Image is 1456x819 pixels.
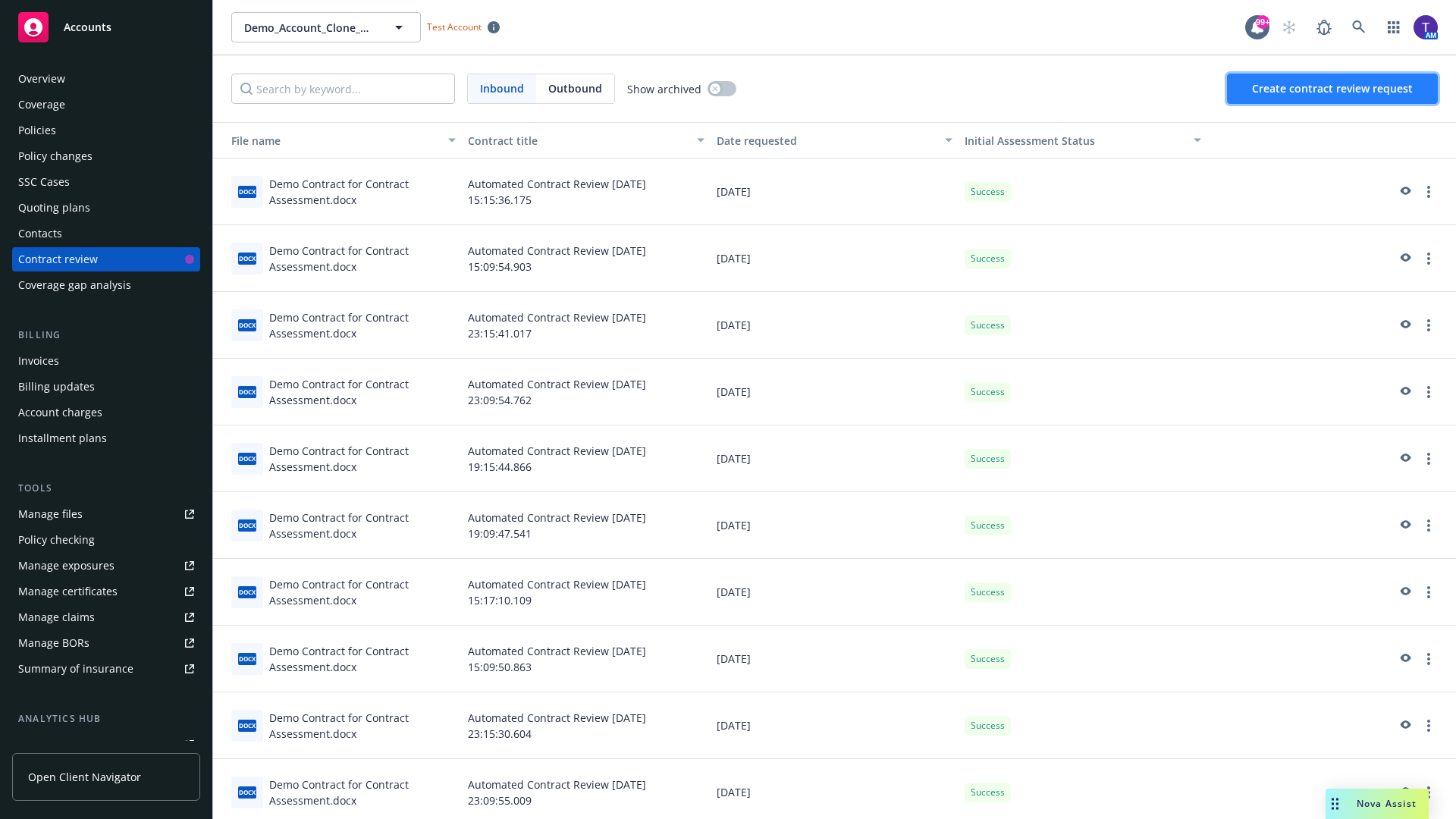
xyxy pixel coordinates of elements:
a: Accounts [12,6,200,49]
div: Analytics hub [12,711,200,726]
div: [DATE] [711,225,959,292]
a: SSC Cases [12,170,200,194]
div: Contract title [468,133,688,149]
div: Automated Contract Review [DATE] 15:15:36.175 [462,158,711,225]
div: Automated Contract Review [DATE] 23:15:30.604 [462,692,711,759]
span: Success [971,585,1005,599]
span: Success [971,252,1005,265]
span: Test Account [427,20,482,33]
span: Initial Assessment Status [965,133,1095,148]
a: Switch app [1379,12,1409,42]
span: Test Account [421,19,506,35]
a: preview [1395,583,1414,601]
div: Automated Contract Review [DATE] 23:09:54.762 [462,359,711,425]
a: preview [1395,383,1414,401]
div: Contacts [18,221,62,246]
input: Search by keyword... [231,74,455,104]
div: Policies [18,118,56,143]
a: Start snowing [1274,12,1304,42]
div: [DATE] [711,492,959,559]
div: [DATE] [711,292,959,359]
span: Accounts [64,21,111,33]
img: photo [1414,15,1438,39]
span: Demo_Account_Clone_QA_CR_Tests_Demo [244,20,375,36]
div: Automated Contract Review [DATE] 19:15:44.866 [462,425,711,492]
div: Demo Contract for Contract Assessment.docx [269,176,456,208]
a: more [1420,450,1438,468]
span: Success [971,318,1005,332]
a: Manage BORs [12,631,200,655]
a: preview [1395,450,1414,468]
div: SSC Cases [18,170,70,194]
a: Report a Bug [1309,12,1339,42]
div: Demo Contract for Contract Assessment.docx [269,710,456,742]
span: Success [971,652,1005,666]
a: Billing updates [12,375,200,399]
span: docx [238,186,256,197]
a: Policies [12,118,200,143]
div: Coverage [18,93,65,117]
div: Demo Contract for Contract Assessment.docx [269,510,456,541]
div: Drag to move [1326,789,1345,819]
a: preview [1395,183,1414,201]
a: Coverage [12,93,200,117]
span: docx [238,386,256,397]
a: Summary of insurance [12,657,200,681]
a: Coverage gap analysis [12,273,200,297]
span: Success [971,519,1005,532]
div: Demo Contract for Contract Assessment.docx [269,643,456,675]
span: docx [238,453,256,464]
div: Coverage gap analysis [18,273,131,297]
span: Success [971,185,1005,199]
a: Contract review [12,247,200,271]
a: Manage certificates [12,579,200,604]
div: Billing [12,328,200,343]
div: Contract review [18,247,98,271]
a: Account charges [12,400,200,425]
div: Policy checking [18,528,95,552]
span: Inbound [480,80,524,96]
div: [DATE] [711,559,959,626]
div: Date requested [717,133,937,149]
div: Demo Contract for Contract Assessment.docx [269,243,456,275]
span: Success [971,719,1005,733]
a: Overview [12,67,200,91]
div: [DATE] [711,425,959,492]
div: [DATE] [711,158,959,225]
div: Automated Contract Review [DATE] 15:17:10.109 [462,559,711,626]
div: Toggle SortBy [219,133,439,149]
a: preview [1395,316,1414,334]
span: Success [971,786,1005,799]
div: Demo Contract for Contract Assessment.docx [269,443,456,475]
div: Manage files [18,502,83,526]
a: more [1420,249,1438,268]
div: Account charges [18,400,102,425]
div: Summary of insurance [18,657,133,681]
div: Automated Contract Review [DATE] 15:09:54.903 [462,225,711,292]
a: Manage exposures [12,554,200,578]
span: Outbound [548,80,602,96]
a: more [1420,783,1438,802]
a: preview [1395,650,1414,668]
span: Inbound [468,74,536,103]
div: Tools [12,481,200,496]
a: preview [1395,717,1414,735]
button: Contract title [462,122,711,158]
a: preview [1395,783,1414,802]
div: File name [219,133,439,149]
a: more [1420,383,1438,401]
a: Invoices [12,349,200,373]
span: docx [238,786,256,798]
a: more [1420,183,1438,201]
a: Installment plans [12,426,200,450]
span: Success [971,452,1005,466]
a: Policy changes [12,144,200,168]
div: 99+ [1256,14,1269,28]
a: Loss summary generator [12,733,200,757]
span: Open Client Navigator [28,769,141,785]
button: Date requested [711,122,959,158]
div: Overview [18,67,65,91]
div: Billing updates [18,375,95,399]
